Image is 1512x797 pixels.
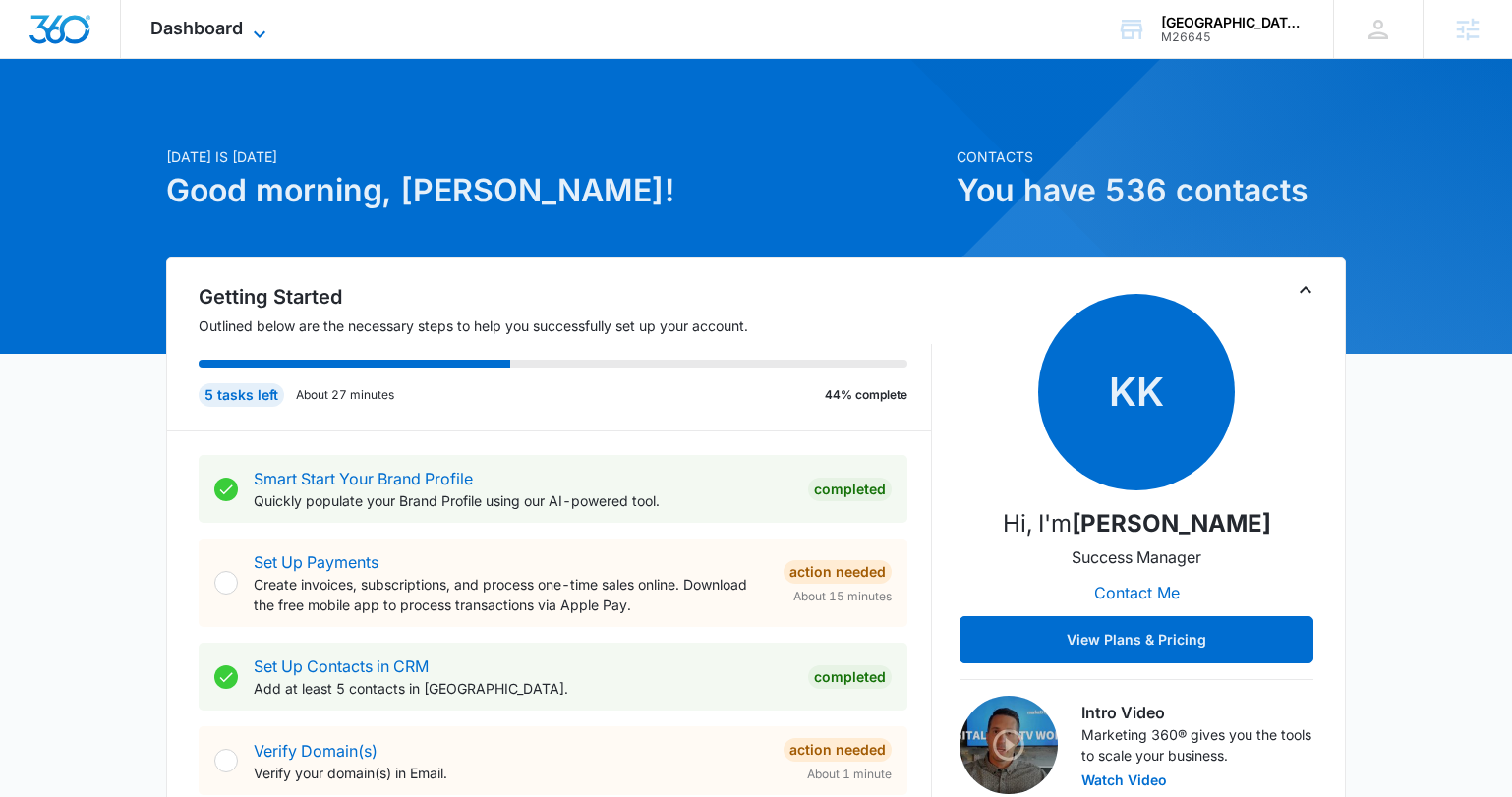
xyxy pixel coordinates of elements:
[1081,701,1313,724] h3: Intro Video
[1075,569,1199,616] button: Contact Me
[254,469,473,488] a: Smart Start Your Brand Profile
[296,386,394,404] p: About 27 minutes
[199,282,932,312] h2: Getting Started
[150,18,243,38] span: Dashboard
[1072,509,1271,538] strong: [PERSON_NAME]
[254,574,768,615] p: Create invoices, subscriptions, and process one-time sales online. Download the free mobile app t...
[254,678,792,699] p: Add at least 5 contacts in [GEOGRAPHIC_DATA].
[166,167,945,214] h1: Good morning, [PERSON_NAME]!
[254,741,378,761] a: Verify Domain(s)
[1161,15,1305,30] div: account name
[254,490,792,511] p: Quickly populate your Brand Profile using our AI-powered tool.
[1294,278,1317,302] button: Toggle Collapse
[1161,30,1305,44] div: account id
[793,588,892,605] span: About 15 minutes
[1003,506,1271,541] p: Hi, I'm
[254,763,768,783] p: Verify your domain(s) in Email.
[960,696,1058,794] img: Intro Video
[808,665,892,689] div: Completed
[1072,545,1201,569] p: Success Manager
[166,146,945,167] p: [DATE] is [DATE]
[957,167,1346,214] h1: You have 536 contacts
[1081,773,1167,787] button: Watch Video
[254,656,429,676] a: Set Up Contacts in CRM
[808,478,892,501] div: Completed
[199,383,284,407] div: 5 tasks left
[784,560,892,584] div: Action Needed
[1038,294,1235,490] span: KK
[254,552,378,572] a: Set Up Payments
[957,146,1346,167] p: Contacts
[807,766,892,783] span: About 1 minute
[784,738,892,762] div: Action Needed
[199,315,932,336] p: Outlined below are the necessary steps to help you successfully set up your account.
[1081,724,1313,766] p: Marketing 360® gives you the tools to scale your business.
[825,386,907,404] p: 44% complete
[960,616,1313,663] button: View Plans & Pricing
